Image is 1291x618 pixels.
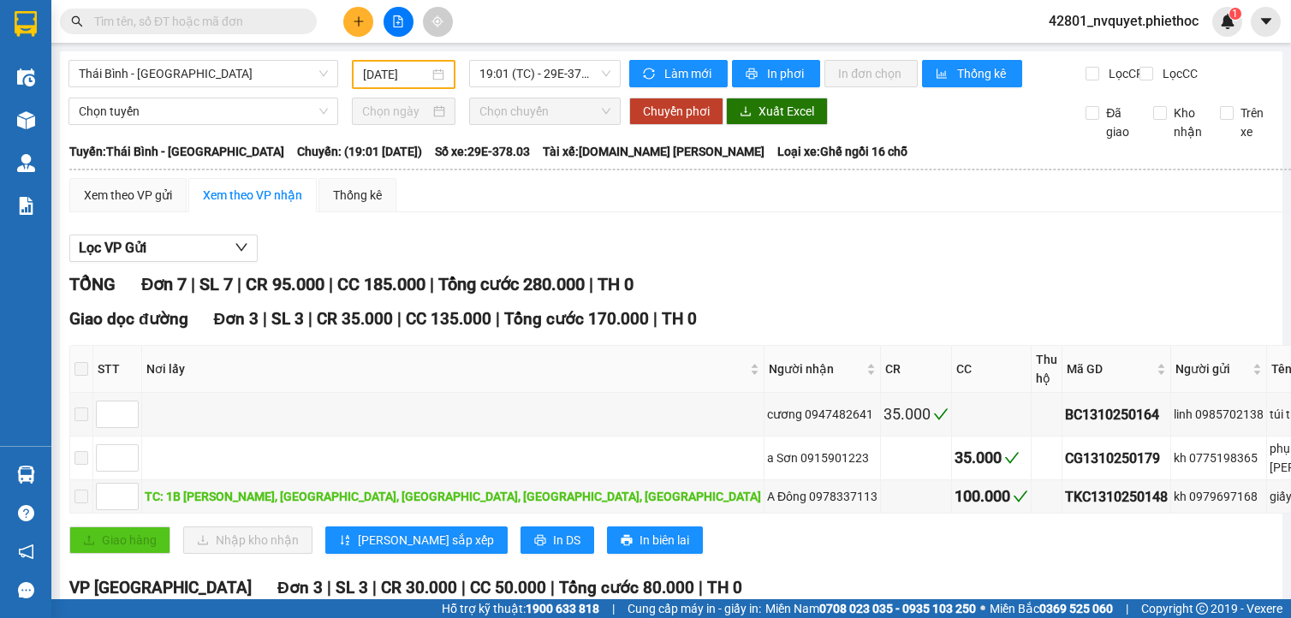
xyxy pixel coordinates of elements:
div: TKC1310250148 [1065,486,1168,508]
span: Lọc CC [1156,64,1200,83]
span: 42801_nvquyet.phiethoc [1035,10,1212,32]
input: Chọn ngày [362,102,431,121]
img: warehouse-icon [17,111,35,129]
div: A Đông 0978337113 [767,487,878,506]
span: | [237,274,241,294]
span: question-circle [18,505,34,521]
div: BC1310250164 [1065,404,1168,425]
span: plus [353,15,365,27]
span: search [71,15,83,27]
div: kh 0775198365 [1174,449,1264,467]
span: Đơn 3 [214,309,259,329]
span: printer [621,534,633,548]
div: 35.000 [883,402,949,426]
span: | [461,578,466,597]
span: Thái Bình - Tiền Hải [79,61,328,86]
span: | [699,578,703,597]
button: caret-down [1251,7,1281,37]
span: CC 135.000 [406,309,491,329]
span: | [308,309,312,329]
span: In phơi [767,64,806,83]
span: notification [18,544,34,560]
span: [PERSON_NAME] sắp xếp [358,531,494,550]
span: | [329,274,333,294]
td: BC1310250164 [1062,393,1171,437]
span: Miền Bắc [990,599,1113,618]
span: Loại xe: Ghế ngồi 16 chỗ [777,142,907,161]
span: In DS [553,531,580,550]
button: file-add [384,7,413,37]
span: file-add [392,15,404,27]
span: VP [GEOGRAPHIC_DATA] [69,578,252,597]
span: check [1013,489,1028,504]
span: Kho nhận [1167,104,1209,141]
span: Hỗ trợ kỹ thuật: [442,599,599,618]
th: Thu hộ [1032,346,1062,393]
div: CG1310250179 [1065,448,1168,469]
div: a Sơn 0915901223 [767,449,878,467]
span: TỔNG [69,274,116,294]
img: warehouse-icon [17,154,35,172]
span: CR 30.000 [381,578,457,597]
span: Lọc VP Gửi [79,237,146,258]
span: | [372,578,377,597]
button: uploadGiao hàng [69,526,170,554]
img: solution-icon [17,197,35,215]
span: printer [746,68,760,81]
span: 19:01 (TC) - 29E-378.03 [479,61,610,86]
div: 35.000 [955,446,1028,470]
span: | [430,274,434,294]
span: Làm mới [664,64,714,83]
span: Người nhận [769,360,863,378]
span: Tổng cước 80.000 [559,578,694,597]
span: Lọc CR [1102,64,1146,83]
img: logo-vxr [15,11,37,37]
span: Xuất Excel [759,102,814,121]
span: | [589,274,593,294]
span: | [1126,599,1128,618]
span: aim [431,15,443,27]
b: Tuyến: Thái Bình - [GEOGRAPHIC_DATA] [69,145,284,158]
button: syncLàm mới [629,60,728,87]
span: bar-chart [936,68,950,81]
span: download [740,105,752,119]
span: printer [534,534,546,548]
button: printerIn DS [521,526,594,554]
strong: 1900 633 818 [526,602,599,615]
td: CG1310250179 [1062,437,1171,480]
span: Người gửi [1175,360,1249,378]
strong: 0708 023 035 - 0935 103 250 [819,602,976,615]
span: Chọn chuyến [479,98,610,124]
span: SL 3 [271,309,304,329]
span: Chuyến: (19:01 [DATE]) [297,142,422,161]
th: CC [952,346,1032,393]
span: Đơn 3 [277,578,323,597]
div: kh 0979697168 [1174,487,1264,506]
span: Giao dọc đường [69,309,188,329]
div: linh 0985702138 [1174,405,1264,424]
span: Đã giao [1099,104,1139,141]
strong: 0369 525 060 [1039,602,1113,615]
span: In biên lai [640,531,689,550]
div: Xem theo VP gửi [84,186,172,205]
span: | [191,274,195,294]
span: | [397,309,402,329]
input: 13/10/2025 [363,65,430,84]
span: Miền Nam [765,599,976,618]
span: Đơn 7 [141,274,187,294]
span: SL 3 [336,578,368,597]
td: TKC1310250148 [1062,480,1171,514]
span: Tổng cước 280.000 [438,274,585,294]
span: Cung cấp máy in - giấy in: [628,599,761,618]
span: message [18,582,34,598]
span: | [263,309,267,329]
span: down [235,241,248,254]
span: Nơi lấy [146,360,747,378]
span: CR 95.000 [246,274,324,294]
img: warehouse-icon [17,68,35,86]
span: | [612,599,615,618]
span: 1 [1232,8,1238,20]
img: icon-new-feature [1220,14,1235,29]
div: cương 0947482641 [767,405,878,424]
span: SL 7 [199,274,233,294]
